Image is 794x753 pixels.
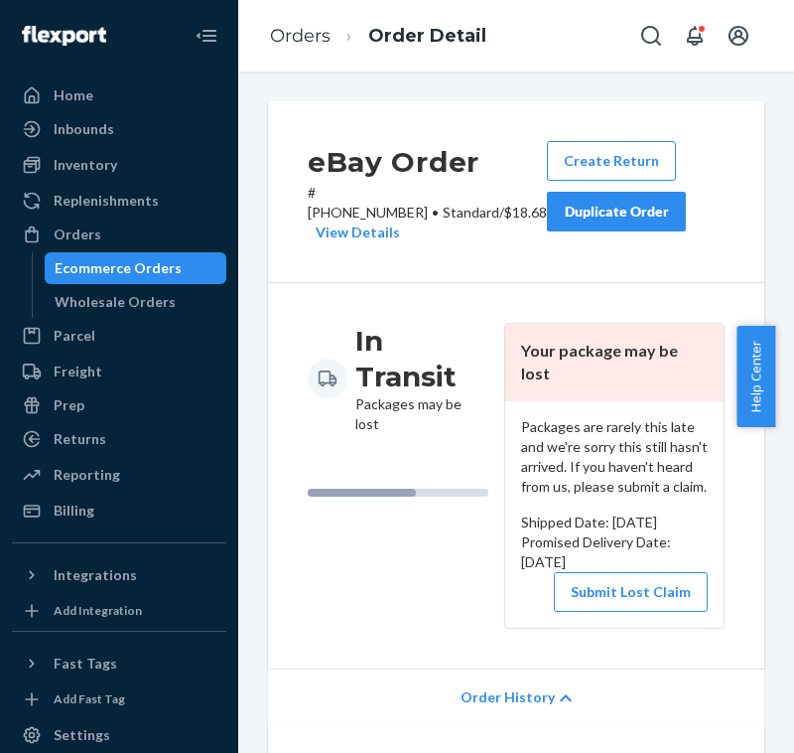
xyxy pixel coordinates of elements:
div: Wholesale Orders [55,292,176,312]
div: Reporting [54,465,120,485]
p: Promised Delivery Date: [DATE] [521,532,708,572]
a: Freight [12,356,226,387]
div: Integrations [54,565,137,585]
header: Your package may be lost [505,324,724,401]
a: Orders [270,25,331,47]
a: Home [12,79,226,111]
button: Integrations [12,559,226,591]
a: Replenishments [12,185,226,217]
a: Prep [12,389,226,421]
a: Billing [12,495,226,527]
a: Settings [12,719,226,751]
a: Parcel [12,320,226,352]
a: Wholesale Orders [45,286,227,318]
a: Ecommerce Orders [45,252,227,284]
img: Flexport logo [22,26,106,46]
div: Inventory [54,155,117,175]
button: Submit Lost Claim [554,572,708,612]
div: Fast Tags [54,654,117,674]
a: Order Detail [368,25,486,47]
div: Freight [54,362,102,381]
a: Returns [12,423,226,455]
div: Orders [54,225,101,244]
button: Fast Tags [12,648,226,679]
p: Packages are rarely this late and we're sorry this still hasn't arrived. If you haven't heard fro... [521,417,708,497]
div: Prep [54,395,84,415]
a: Add Fast Tag [12,687,226,711]
div: Settings [54,725,110,745]
div: Billing [54,501,94,521]
button: Create Return [547,141,676,181]
div: Add Integration [54,602,142,619]
p: # [PHONE_NUMBER] / $18.68 [308,183,547,242]
ol: breadcrumbs [254,7,502,66]
div: Ecommerce Orders [55,258,182,278]
button: View Details [308,223,400,242]
span: Standard [443,204,499,221]
h3: In Transit [355,323,488,394]
a: Orders [12,219,226,250]
a: Inventory [12,149,226,181]
div: Parcel [54,326,95,346]
button: Help Center [736,326,775,427]
button: Open account menu [719,16,758,56]
button: Open Search Box [631,16,671,56]
div: Replenishments [54,191,159,211]
a: Inbounds [12,113,226,145]
div: Returns [54,429,106,449]
iframe: Opens a widget where you can chat to one of our agents [669,693,774,743]
h2: eBay Order [308,141,547,183]
p: Shipped Date: [DATE] [521,513,708,532]
div: Home [54,85,93,105]
button: Duplicate Order [547,192,686,231]
button: Close Navigation [187,16,226,56]
a: Reporting [12,459,226,491]
div: Add Fast Tag [54,690,125,707]
button: Open notifications [675,16,715,56]
span: Order History [461,687,555,707]
div: Duplicate Order [564,202,669,222]
div: Packages may be lost [355,323,488,434]
div: Inbounds [54,119,114,139]
span: • [432,204,439,221]
a: Add Integration [12,599,226,623]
